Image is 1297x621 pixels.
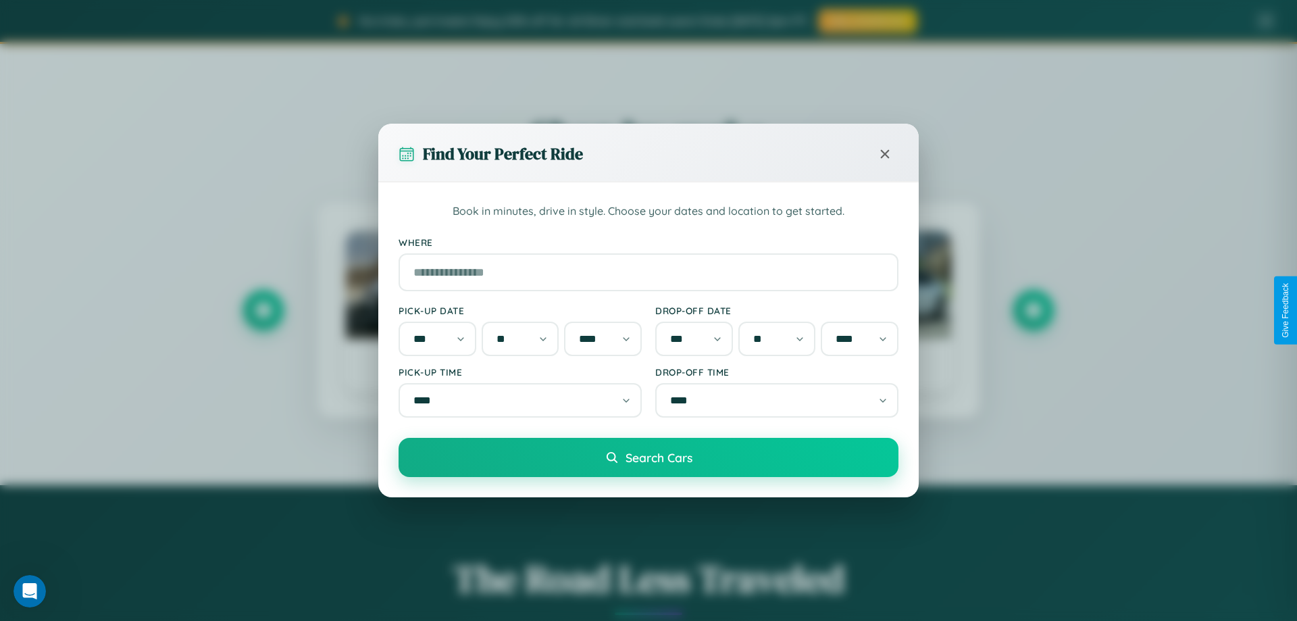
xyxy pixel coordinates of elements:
label: Pick-up Date [399,305,642,316]
label: Drop-off Date [655,305,898,316]
label: Where [399,237,898,248]
span: Search Cars [626,450,692,465]
label: Pick-up Time [399,366,642,378]
button: Search Cars [399,438,898,477]
label: Drop-off Time [655,366,898,378]
h3: Find Your Perfect Ride [423,143,583,165]
p: Book in minutes, drive in style. Choose your dates and location to get started. [399,203,898,220]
